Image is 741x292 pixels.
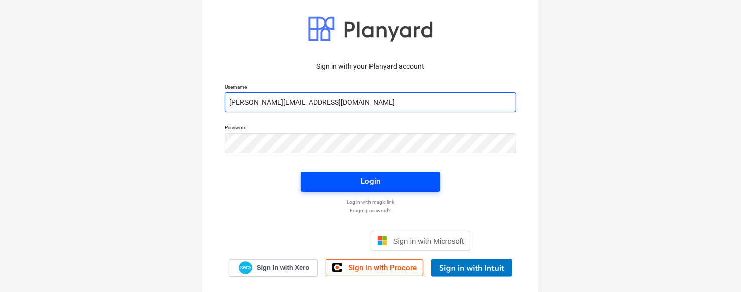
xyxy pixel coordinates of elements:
a: Sign in with Procore [326,259,423,276]
iframe: Chat Widget [691,244,741,292]
p: Username [225,84,516,92]
a: Forgot password? [220,207,521,214]
p: Password [225,124,516,133]
a: Sign in with Xero [229,259,318,277]
div: Login [361,175,380,188]
span: Sign in with Xero [257,263,309,272]
span: Sign in with Procore [348,263,417,272]
img: Microsoft logo [377,236,387,246]
input: Username [225,92,516,112]
p: Sign in with your Planyard account [225,61,516,72]
a: Log in with magic link [220,199,521,205]
span: Sign in with Microsoft [393,237,464,245]
iframe: Sign in with Google Button [266,230,367,252]
img: Xero logo [239,261,252,275]
button: Login [301,172,440,192]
